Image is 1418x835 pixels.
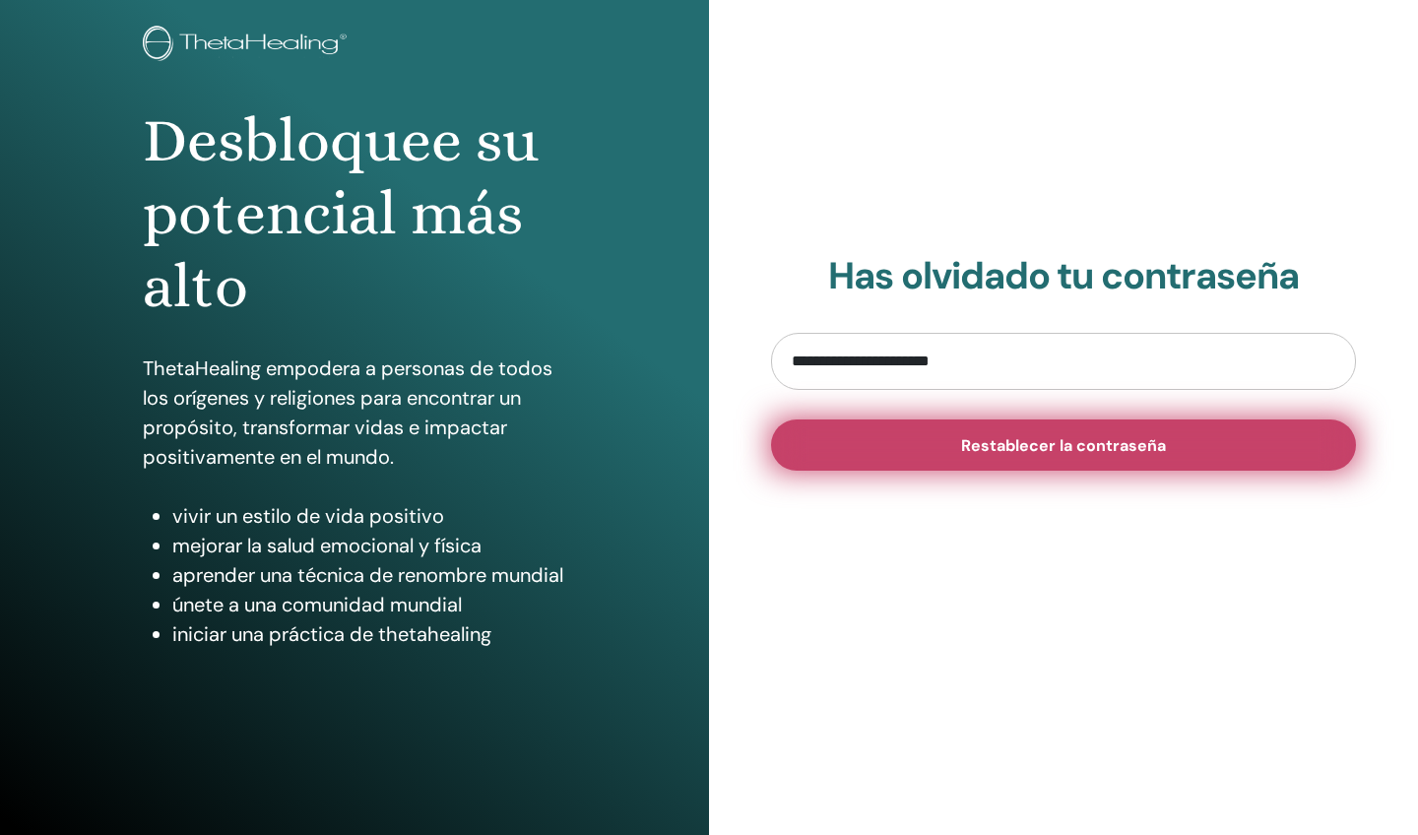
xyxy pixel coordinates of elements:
li: vivir un estilo de vida positivo [172,501,566,531]
p: ThetaHealing empodera a personas de todos los orígenes y religiones para encontrar un propósito, ... [143,353,566,472]
h2: Has olvidado tu contraseña [771,254,1356,299]
button: Restablecer la contraseña [771,419,1356,471]
li: mejorar la salud emocional y física [172,531,566,560]
li: únete a una comunidad mundial [172,590,566,619]
li: aprender una técnica de renombre mundial [172,560,566,590]
span: Restablecer la contraseña [961,435,1166,456]
li: iniciar una práctica de thetahealing [172,619,566,649]
h1: Desbloquee su potencial más alto [143,104,566,324]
